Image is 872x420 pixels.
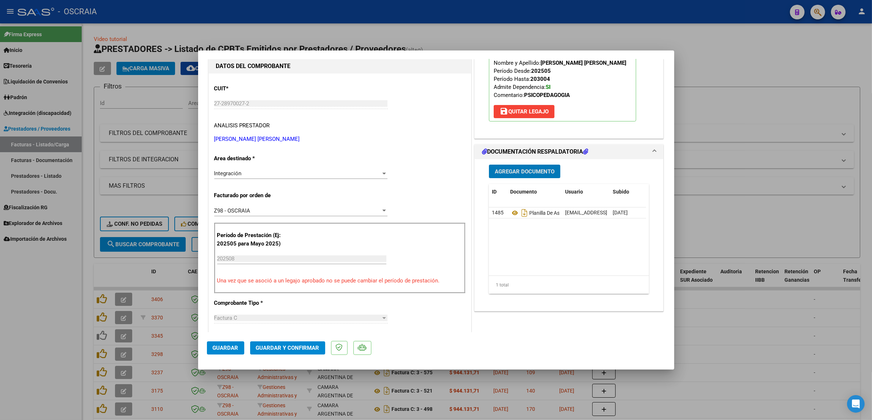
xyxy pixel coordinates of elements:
button: Quitar Legajo [494,105,554,118]
div: 1 total [489,276,649,294]
p: Una vez que se asoció a un legajo aprobado no se puede cambiar el período de prestación. [217,277,463,285]
p: Facturado por orden de [214,191,290,200]
strong: 202505 [531,68,551,74]
span: Factura C [214,315,238,321]
strong: [PERSON_NAME] [PERSON_NAME] [541,60,626,66]
span: Z98 - OSCRAIA [214,207,251,214]
datatable-header-cell: ID [489,184,507,200]
span: Guardar [213,345,238,351]
datatable-header-cell: Subido [610,184,646,200]
h1: DOCUMENTACIÓN RESPALDATORIA [482,147,588,156]
span: Subido [613,189,629,195]
strong: PSICOPEDAGOGIA [524,92,570,98]
strong: DATOS DEL COMPROBANTE [216,63,291,70]
strong: 203004 [530,76,550,82]
button: Agregar Documento [489,165,560,178]
mat-expansion-panel-header: DOCUMENTACIÓN RESPALDATORIA [475,145,664,159]
mat-icon: save [500,107,508,116]
div: ANALISIS PRESTADOR [214,121,270,130]
span: Integración [214,170,242,177]
span: Documento [510,189,537,195]
p: Area destinado * [214,154,290,163]
p: [PERSON_NAME] [PERSON_NAME] [214,135,465,143]
span: Agregar Documento [495,168,554,175]
span: Comentario: [494,92,570,98]
datatable-header-cell: Documento [507,184,562,200]
datatable-header-cell: Usuario [562,184,610,200]
button: Guardar [207,341,244,355]
div: DOCUMENTACIÓN RESPALDATORIA [475,159,664,311]
span: 1485 [492,210,504,215]
span: [DATE] [613,210,628,215]
span: ID [492,189,497,195]
span: [EMAIL_ADDRESS][DOMAIN_NAME] - [PERSON_NAME] [565,210,689,215]
span: Usuario [565,189,583,195]
span: Quitar Legajo [500,108,549,115]
p: Comprobante Tipo * [214,299,290,307]
p: CUIT [214,85,290,93]
div: PREAPROBACIÓN PARA INTEGRACION [475,13,664,138]
span: Guardar y Confirmar [256,345,319,351]
div: Open Intercom Messenger [847,395,865,413]
p: Legajo preaprobado para Período de Prestación: [489,24,636,121]
i: Descargar documento [520,207,529,219]
strong: SI [546,84,550,90]
button: Guardar y Confirmar [250,341,325,355]
span: Planilla De Asistencia [510,210,577,216]
p: Período de Prestación (Ej: 202505 para Mayo 2025) [217,231,291,248]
